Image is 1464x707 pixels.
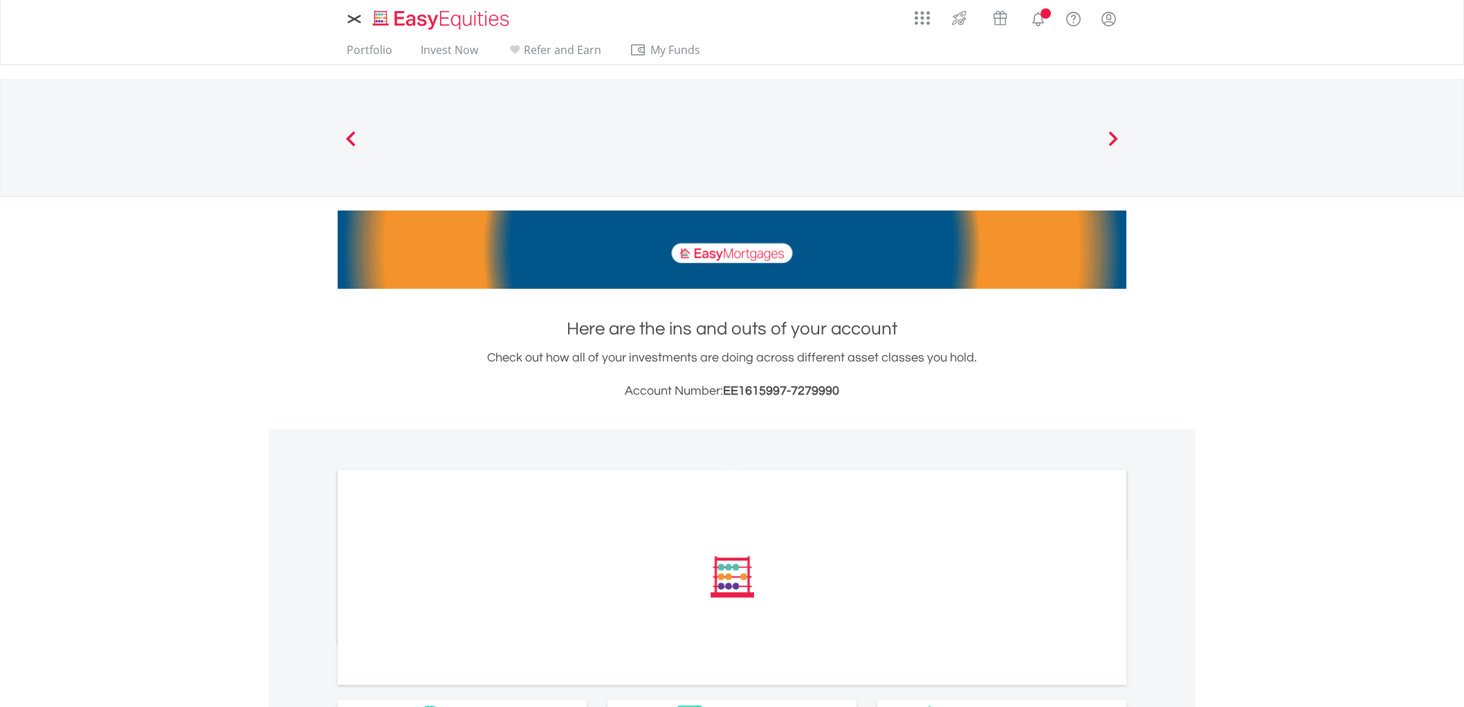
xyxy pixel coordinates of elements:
a: FAQ's and Support [1056,3,1091,31]
a: Refer and Earn [501,43,607,64]
span: My Funds [630,41,720,59]
h1: Here are the ins and outs of your account [338,316,1126,341]
a: AppsGrid [906,3,939,26]
span: EE1615997-7279990 [723,384,839,397]
img: EasyMortage Promotion Banner [338,211,1126,289]
a: Invest Now [415,43,484,64]
a: Vouchers [980,3,1021,29]
img: thrive-v2.svg [948,7,971,29]
img: EasyEquities_Logo.png [370,8,515,31]
a: My Profile [1091,3,1126,34]
img: vouchers-v2.svg [989,7,1012,29]
a: Portfolio [341,43,398,64]
a: Notifications [1021,3,1056,31]
div: Check out how all of your investments are doing across different asset classes you hold. [338,348,1126,401]
h3: Account Number: [338,382,1126,401]
img: grid-menu-icon.svg [915,10,930,26]
a: Home page [367,3,515,31]
span: Refer and Earn [524,42,601,57]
